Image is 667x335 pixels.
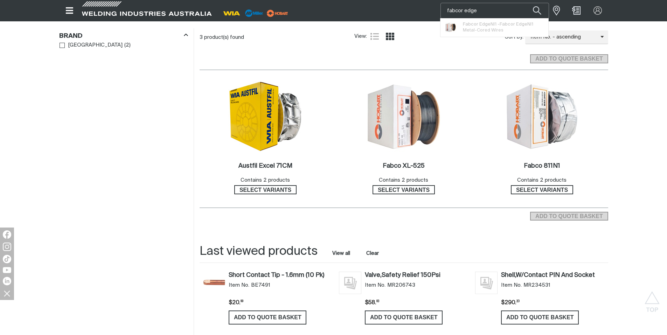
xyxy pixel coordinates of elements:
a: Select variants of Fabco 811N1 [511,185,573,194]
h3: Brand [59,32,83,40]
ul: Suggestions [440,18,548,37]
a: Select variants of Fabco XL-525 [373,185,435,194]
span: Fabcor Edge [500,22,527,27]
span: Item No. [501,282,522,289]
span: [GEOGRAPHIC_DATA] [68,41,123,49]
h2: Fabco XL-525 [383,163,425,169]
span: Item No. [365,282,385,289]
section: Product list controls [200,28,608,46]
sup: 20 [516,300,520,303]
img: No image for this product [475,272,498,294]
span: View: [354,33,367,41]
button: Add Shell,W/Contact PIN And Socket to the shopping cart [501,310,579,324]
a: Shopping cart (0 product(s)) [571,6,582,15]
span: product(s) found [204,35,244,40]
span: $58. [365,300,379,306]
img: No image for this product [339,272,361,294]
span: Item No. [229,282,249,289]
img: Fabco 811N1 [505,83,579,150]
a: List view [370,32,379,41]
a: Valve,Safety Relief 150Psi [365,272,468,279]
a: Select variants of Austfil Excel 71CM [234,185,297,194]
a: miller [265,11,290,16]
button: Search products [525,3,549,19]
a: Austfil Excel 71CM [238,162,292,170]
span: Sort by: [505,33,523,41]
span: MR234531 [523,282,550,289]
a: Fabco XL-525 [383,162,425,170]
a: View all last viewed products [332,250,350,257]
span: Select variants [512,185,572,194]
img: Instagram [3,243,11,251]
img: miller [265,8,290,19]
article: Valve,Safety Relief 150Psi (MR206743) [335,270,472,326]
div: Contains 2 products [241,176,290,184]
img: YouTube [3,267,11,273]
span: NI1 - NI1 [463,21,533,27]
article: Shell,W/Contact PIN And Socket (MR234531) [472,270,608,326]
span: Select variants [235,185,296,194]
span: Item No. - ascending [525,33,600,41]
img: TikTok [3,255,11,263]
h2: Last viewed products [200,244,318,259]
span: $290. [501,300,520,306]
section: Add to cart control [530,210,608,221]
div: Price [365,299,468,307]
div: Brand [59,31,188,40]
span: ADD TO QUOTE BASKET [531,54,607,63]
img: Fabco XL-525 [366,79,441,154]
div: 3 [200,34,355,41]
span: ADD TO QUOTE BASKET [531,212,607,221]
button: Add Short Contact Tip - 1.6mm (10 Pk) to the shopping cart [229,310,306,324]
div: Contains 2 products [379,176,428,184]
button: Add selected products to the shopping cart [530,212,608,221]
aside: Filters [59,28,188,50]
h2: Fabco 811N1 [524,163,560,169]
input: Product name or item number... [441,3,549,18]
span: ADD TO QUOTE BASKET [229,313,306,322]
span: ( 2 ) [124,41,131,49]
button: Add selected products to the shopping cart [530,54,608,63]
span: ADD TO QUOTE BASKET [502,313,578,322]
a: Short Contact Tip - 1.6mm (10 Pk) [229,272,332,279]
button: Scroll to top [644,291,660,307]
a: Shell,W/Contact PIN And Socket [501,272,604,279]
img: hide socials [1,287,13,299]
span: MR206743 [387,282,415,289]
sup: 99 [241,300,243,303]
img: Facebook [3,230,11,239]
img: LinkedIn [3,277,11,285]
div: Contains 2 products [517,176,567,184]
button: Add Valve,Safety Relief 150Psi to the shopping cart [365,310,443,324]
div: Price [229,299,332,307]
article: Short Contact Tip - 1.6mm (10 Pk) (BE7491) [200,270,336,326]
h2: Austfil Excel 71CM [238,163,292,169]
a: Fabco 811N1 [524,162,560,170]
span: $20. [229,300,243,306]
button: Clear all last viewed products [365,249,381,258]
span: ADD TO QUOTE BASKET [366,313,442,322]
section: Add to cart control [200,46,608,65]
img: Short Contact Tip - 1.6mm (10 Pk) [203,272,225,294]
span: Metal-Cored Wires [463,28,503,33]
span: Select variants [373,185,434,194]
ul: Brand [60,41,188,50]
img: Austfil Excel 71CM [228,81,303,152]
div: Price [501,299,604,307]
span: BE7491 [251,282,270,289]
a: [GEOGRAPHIC_DATA] [60,41,123,50]
span: Fabcor Edge [463,22,491,27]
sup: 83 [376,300,379,303]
